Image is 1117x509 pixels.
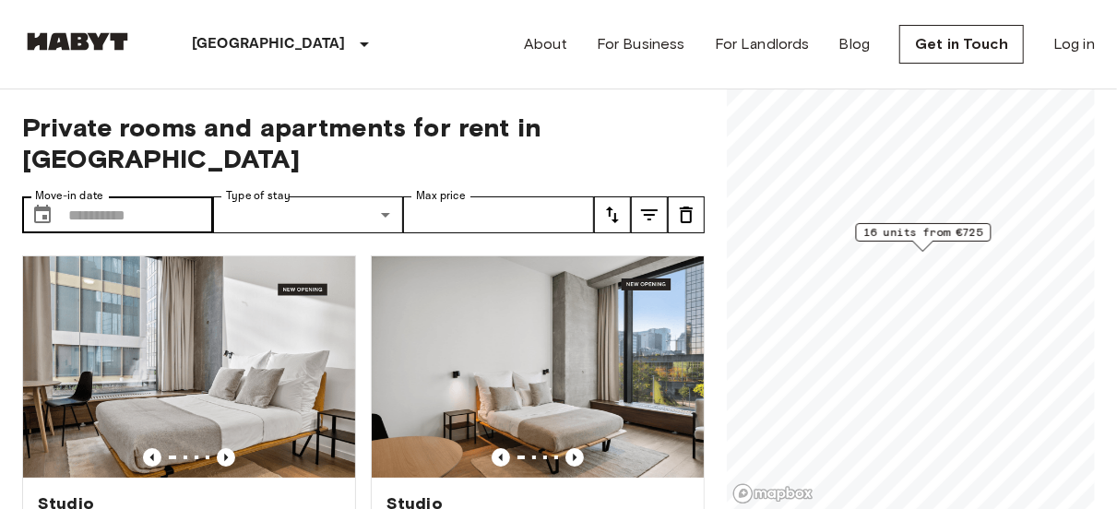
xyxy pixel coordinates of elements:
button: tune [594,196,631,233]
div: Map marker [856,223,992,252]
img: Habyt [22,32,133,51]
label: Type of stay [226,188,291,204]
a: Mapbox logo [732,483,814,504]
button: Previous image [143,448,161,467]
button: tune [668,196,705,233]
a: For Business [597,33,685,55]
button: tune [631,196,668,233]
a: About [524,33,567,55]
button: Previous image [565,448,584,467]
label: Move-in date [35,188,103,204]
a: For Landlords [715,33,810,55]
span: Private rooms and apartments for rent in [GEOGRAPHIC_DATA] [22,112,705,174]
a: Get in Touch [899,25,1024,64]
p: [GEOGRAPHIC_DATA] [192,33,346,55]
a: Blog [839,33,871,55]
button: Choose date [24,196,61,233]
span: 16 units from €725 [864,224,983,241]
button: Previous image [217,448,235,467]
a: Log in [1053,33,1095,55]
label: Max price [416,188,466,204]
img: Marketing picture of unit BE-23-003-048-001 [372,256,704,478]
img: Marketing picture of unit BE-23-003-012-001 [23,256,355,478]
button: Previous image [492,448,510,467]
